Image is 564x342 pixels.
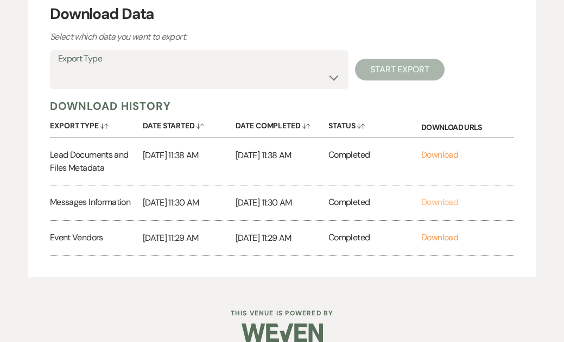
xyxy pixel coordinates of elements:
h3: Download Data [50,3,514,26]
div: Completed [328,221,421,256]
label: Export Type [58,51,340,67]
p: [DATE] 11:38 AM [143,148,236,163]
div: Event Vendors [50,221,143,256]
div: Completed [328,185,421,220]
button: Export Type [50,113,143,134]
p: [DATE] 11:38 AM [236,148,328,163]
a: Download [421,149,458,160]
p: Select which data you want to export: [50,30,430,44]
div: Messages Information [50,185,143,220]
p: [DATE] 11:29 AM [236,231,328,245]
a: Download [421,196,458,208]
div: Lead Documents and Files Metadata [50,138,143,185]
button: Date Started [143,113,236,134]
div: Completed [328,138,421,185]
button: Date Completed [236,113,328,134]
a: Download [421,232,458,243]
h5: Download History [50,99,514,113]
p: [DATE] 11:30 AM [143,196,236,210]
button: Status [328,113,421,134]
p: [DATE] 11:30 AM [236,196,328,210]
button: Start Export [355,59,445,80]
p: [DATE] 11:29 AM [143,231,236,245]
div: Download URLs [421,113,514,138]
